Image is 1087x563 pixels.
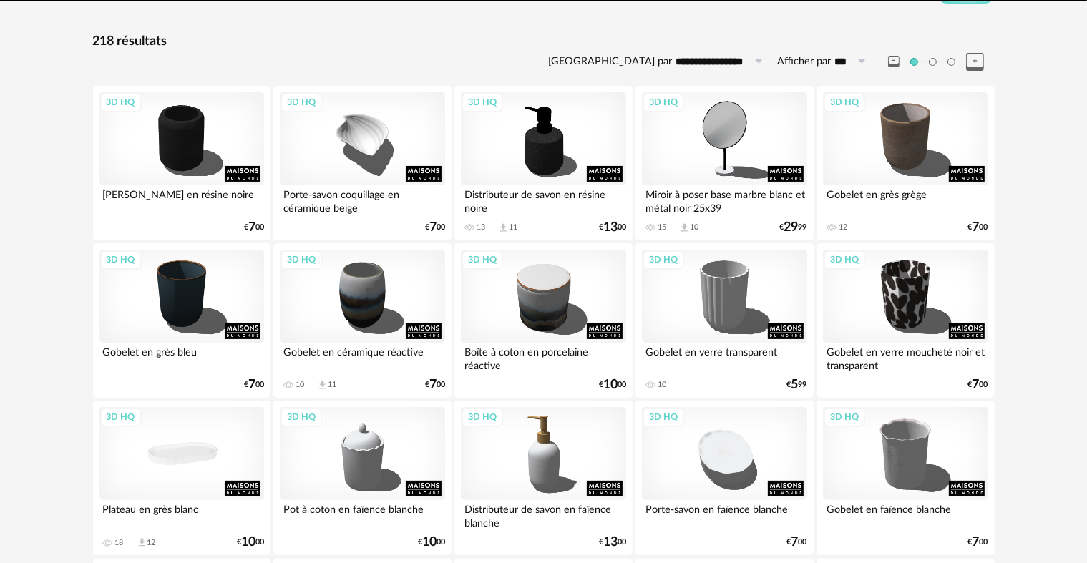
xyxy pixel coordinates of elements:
div: Miroir à poser base marbre blanc et métal noir 25x39 [642,185,806,214]
div: 11 [509,222,517,232]
div: Distributeur de savon en faïence blanche [461,500,625,529]
div: 3D HQ [100,250,142,269]
div: € 00 [599,380,626,390]
div: 3D HQ [462,93,503,112]
span: 7 [791,537,799,547]
label: [GEOGRAPHIC_DATA] par [549,55,673,69]
div: 10 [690,222,698,232]
div: 11 [328,380,336,390]
a: 3D HQ Gobelet en grès bleu €700 [93,243,270,398]
div: € 00 [244,222,264,232]
span: 10 [603,380,618,390]
a: 3D HQ [PERSON_NAME] en résine noire €700 [93,86,270,240]
span: 7 [429,380,437,390]
span: Download icon [137,537,147,548]
div: Porte-savon coquillage en céramique beige [280,185,444,214]
a: 3D HQ Gobelet en faïence blanche €700 [817,401,994,555]
div: Gobelet en céramique réactive [280,343,444,371]
div: 3D HQ [643,408,684,426]
span: 7 [429,222,437,232]
div: 3D HQ [462,250,503,269]
div: 10 [658,380,666,390]
div: € 00 [968,380,988,390]
div: € 00 [244,380,264,390]
span: 7 [248,380,255,390]
div: [PERSON_NAME] en résine noire [99,185,264,214]
div: 12 [147,538,156,548]
span: 10 [241,537,255,547]
span: 7 [973,537,980,547]
div: 3D HQ [643,93,684,112]
div: 10 [296,380,304,390]
div: Distributeur de savon en résine noire [461,185,625,214]
div: 3D HQ [100,408,142,426]
span: Download icon [498,222,509,233]
div: 15 [658,222,666,232]
a: 3D HQ Porte-savon coquillage en céramique beige €700 [273,86,451,240]
span: 7 [973,380,980,390]
div: Boîte à coton en porcelaine réactive [461,343,625,371]
div: Gobelet en verre transparent [642,343,806,371]
div: 218 résultats [93,34,995,50]
span: 29 [784,222,799,232]
span: 5 [791,380,799,390]
div: 3D HQ [643,250,684,269]
a: 3D HQ Distributeur de savon en faïence blanche €1300 [454,401,632,555]
div: € 00 [237,537,264,547]
span: Download icon [317,380,328,391]
div: 18 [115,538,124,548]
a: 3D HQ Boîte à coton en porcelaine réactive €1000 [454,243,632,398]
div: Plateau en grès blanc [99,500,264,529]
a: 3D HQ Gobelet en verre moucheté noir et transparent €700 [817,243,994,398]
span: 10 [422,537,437,547]
a: 3D HQ Miroir à poser base marbre blanc et métal noir 25x39 15 Download icon 10 €2999 [635,86,813,240]
div: 3D HQ [824,408,865,426]
span: 13 [603,537,618,547]
div: € 99 [780,222,807,232]
span: 13 [603,222,618,232]
a: 3D HQ Gobelet en céramique réactive 10 Download icon 11 €700 [273,243,451,398]
div: Gobelet en verre moucheté noir et transparent [823,343,988,371]
div: 3D HQ [462,408,503,426]
a: 3D HQ Plateau en grès blanc 18 Download icon 12 €1000 [93,401,270,555]
div: € 00 [425,222,445,232]
div: 3D HQ [824,250,865,269]
span: 7 [973,222,980,232]
div: 3D HQ [824,93,865,112]
span: 7 [248,222,255,232]
a: 3D HQ Pot à coton en faïence blanche €1000 [273,401,451,555]
div: € 00 [599,537,626,547]
div: 3D HQ [281,250,322,269]
div: € 00 [968,222,988,232]
div: € 00 [968,537,988,547]
a: 3D HQ Gobelet en grès grège 12 €700 [817,86,994,240]
div: € 00 [425,380,445,390]
div: Gobelet en grès grège [823,185,988,214]
div: Gobelet en grès bleu [99,343,264,371]
div: 3D HQ [100,93,142,112]
div: Pot à coton en faïence blanche [280,500,444,529]
a: 3D HQ Distributeur de savon en résine noire 13 Download icon 11 €1300 [454,86,632,240]
div: 12 [839,222,847,232]
div: 13 [477,222,485,232]
div: 3D HQ [281,408,322,426]
label: Afficher par [778,55,832,69]
div: Porte-savon en faïence blanche [642,500,806,529]
a: 3D HQ Gobelet en verre transparent 10 €599 [635,243,813,398]
div: € 00 [599,222,626,232]
a: 3D HQ Porte-savon en faïence blanche €700 [635,401,813,555]
span: Download icon [679,222,690,233]
div: Gobelet en faïence blanche [823,500,988,529]
div: € 00 [787,537,807,547]
div: 3D HQ [281,93,322,112]
div: € 99 [787,380,807,390]
div: € 00 [418,537,445,547]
